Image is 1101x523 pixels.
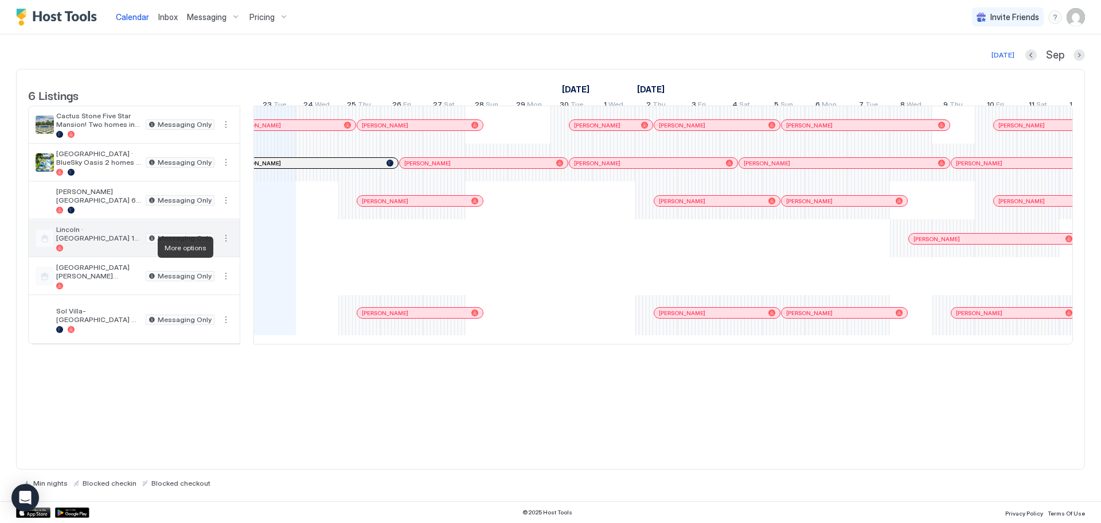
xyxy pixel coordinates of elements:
[56,187,141,204] span: [PERSON_NAME][GEOGRAPHIC_DATA] 6 bdroom 4 Full Bath OLDTOWN [GEOGRAPHIC_DATA]
[403,100,411,112] span: Fri
[900,100,905,112] span: 8
[956,160,1002,167] span: [PERSON_NAME]
[362,122,408,129] span: [PERSON_NAME]
[1048,10,1062,24] div: menu
[856,98,881,114] a: October 7, 2025
[56,307,141,324] span: Sol Villa-[GEOGRAPHIC_DATA] [GEOGRAPHIC_DATA]! 7 Bedrooms 4 full bath
[646,100,651,112] span: 2
[219,118,233,131] div: menu
[1026,98,1050,114] a: October 11, 2025
[1048,510,1085,517] span: Terms Of Use
[362,309,408,317] span: [PERSON_NAME]
[987,100,994,112] span: 10
[430,98,458,114] a: September 27, 2025
[36,115,54,134] div: listing image
[219,156,233,169] div: menu
[822,100,837,112] span: Mon
[574,122,620,129] span: [PERSON_NAME]
[913,235,960,243] span: [PERSON_NAME]
[389,98,414,114] a: September 26, 2025
[475,100,484,112] span: 28
[56,263,141,280] span: [GEOGRAPHIC_DATA] [PERSON_NAME][GEOGRAPHIC_DATA]
[303,100,313,112] span: 24
[659,197,705,205] span: [PERSON_NAME]
[260,98,289,114] a: September 23, 2025
[815,100,820,112] span: 6
[940,98,966,114] a: October 9, 2025
[943,100,948,112] span: 9
[956,309,1002,317] span: [PERSON_NAME]
[362,197,408,205] span: [PERSON_NAME]
[774,100,779,112] span: 5
[659,309,705,317] span: [PERSON_NAME]
[527,100,542,112] span: Mon
[692,100,696,112] span: 3
[16,9,102,26] div: Host Tools Logo
[560,100,569,112] span: 30
[235,160,281,167] span: [PERSON_NAME]
[1073,49,1085,61] button: Next month
[574,160,620,167] span: [PERSON_NAME]
[56,149,141,166] span: [GEOGRAPHIC_DATA] · BlueSky Oasis 2 homes in 1! 8,000sqft Mansion!
[859,100,864,112] span: 7
[56,225,141,242] span: Lincoln · [GEOGRAPHIC_DATA] 14 Beds 7 Bedroom 5.5 Bath
[315,100,330,112] span: Wed
[897,98,924,114] a: October 8, 2025
[1025,49,1037,61] button: Previous month
[36,191,54,210] div: listing image
[990,48,1016,62] button: [DATE]
[472,98,501,114] a: September 28, 2025
[907,100,922,112] span: Wed
[557,98,586,114] a: September 30, 2025
[444,100,455,112] span: Sat
[732,100,737,112] span: 4
[996,100,1004,112] span: Fri
[729,98,753,114] a: October 4, 2025
[786,122,833,129] span: [PERSON_NAME]
[165,243,206,252] span: More options
[634,81,667,98] a: October 1, 2025
[786,197,833,205] span: [PERSON_NAME]
[1029,100,1034,112] span: 11
[219,313,233,327] button: More options
[689,98,709,114] a: October 3, 2025
[813,98,840,114] a: October 6, 2025
[643,98,669,114] a: October 2, 2025
[219,313,233,327] div: menu
[347,100,356,112] span: 25
[55,507,89,518] a: Google Play Store
[744,160,790,167] span: [PERSON_NAME]
[219,231,233,245] button: More options
[219,156,233,169] button: More options
[358,100,371,112] span: Thu
[659,122,705,129] span: [PERSON_NAME]
[158,11,178,23] a: Inbox
[28,86,79,103] span: 6 Listings
[513,98,545,114] a: September 29, 2025
[950,100,963,112] span: Thu
[187,12,227,22] span: Messaging
[16,507,50,518] div: App Store
[865,100,878,112] span: Tue
[263,100,272,112] span: 23
[984,98,1007,114] a: October 10, 2025
[344,98,374,114] a: September 25, 2025
[786,309,833,317] span: [PERSON_NAME]
[1046,49,1064,62] span: Sep
[653,100,666,112] span: Thu
[116,12,149,22] span: Calendar
[1036,100,1047,112] span: Sat
[771,98,796,114] a: October 5, 2025
[219,269,233,283] div: menu
[991,50,1014,60] div: [DATE]
[516,100,525,112] span: 29
[83,479,136,487] span: Blocked checkin
[559,81,592,98] a: September 8, 2025
[1067,8,1085,26] div: User profile
[158,12,178,22] span: Inbox
[11,484,39,512] div: Open Intercom Messenger
[433,100,442,112] span: 27
[36,311,54,329] div: listing image
[990,12,1039,22] span: Invite Friends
